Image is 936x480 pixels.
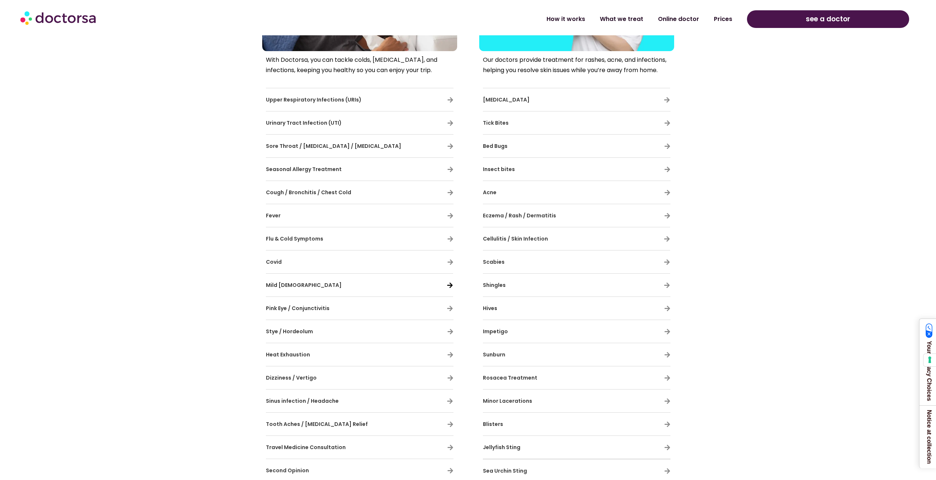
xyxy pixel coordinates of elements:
span: Bed Bugs [483,142,508,150]
span: Cellulitis / Skin Infection [483,235,548,242]
span: Minor Lacerations [483,397,532,405]
span: see a doctor [806,13,850,25]
span: Heat Exhaustion [266,351,310,358]
span: Hives [483,305,497,312]
span: Eczema / Rash / Dermatitis [483,212,556,219]
span: [MEDICAL_DATA] [483,96,530,103]
a: Seasonal Allergy Treatment [447,166,453,173]
span: Impetigo [483,328,508,335]
span: Tooth Aches / [MEDICAL_DATA] Relief [266,420,368,428]
span: Pink Eye / Conjunctivitis [266,305,330,312]
a: Mild Asthma [447,282,453,288]
span: Second Opinion [266,467,309,474]
span: Dizziness / Vertigo [266,374,317,381]
nav: Menu [237,11,740,28]
span: Travel Medicine Consultation [266,444,346,451]
span: Sea Urchin Sting [483,467,527,474]
span: Covid [266,258,282,266]
p: With Doctorsa, you can tackle colds, [MEDICAL_DATA], and infections, keeping you healthy so you c... [266,55,453,75]
button: Your consent preferences for tracking technologies [923,354,936,366]
a: Online doctor [651,11,707,28]
a: Prices [707,11,740,28]
span: Jellyfish Sting [483,444,520,451]
span: Shingles [483,281,506,289]
span: Sunburn [483,351,505,358]
span: Blisters [483,420,503,428]
span: Stye / Hordeolum [266,328,313,335]
span: Fever [266,212,281,219]
span: Acne [483,189,497,196]
a: What we treat [592,11,651,28]
span: Urinary Tract Infection (UTI) [266,119,342,127]
a: How it works [539,11,592,28]
span: Insect bites [483,166,515,173]
a: Mild [DEMOGRAPHIC_DATA] [266,281,342,289]
span: Tick Bites [483,119,509,127]
p: Our doctors provide treatment for rashes, acne, and infections, helping you resolve skin issues w... [483,55,670,75]
span: Upper Respiratory Infections (URIs) [266,96,362,103]
span: Sinus infection / Headache [266,397,339,405]
span: Flu & Cold Symptoms [266,235,323,242]
a: see a doctor [747,10,909,28]
a: Seasonal Allergy Treatment [266,166,342,173]
span: Scabies [483,258,505,266]
span: Rosacea Treatment [483,374,537,381]
span: Cough / Bronchitis / Chest Cold [266,189,351,196]
span: Sore Throat / [MEDICAL_DATA] / [MEDICAL_DATA] [266,142,401,150]
img: California Consumer Privacy Act (CCPA) Opt-Out Icon [926,323,933,338]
